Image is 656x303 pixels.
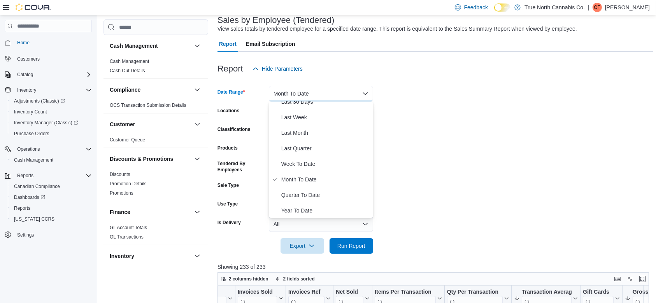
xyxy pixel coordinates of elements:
span: Inventory Count [11,107,92,117]
button: Cash Management [110,42,191,50]
button: Reports [8,203,95,214]
label: Products [217,145,238,151]
input: Dark Mode [494,3,510,12]
span: Reports [14,205,30,211]
label: Classifications [217,126,251,132]
a: Promotion Details [110,181,147,186]
div: Finance [103,223,208,245]
a: Discounts [110,172,130,177]
button: Compliance [110,86,191,94]
a: Inventory Manager (Classic) [11,118,81,127]
a: OCS Transaction Submission Details [110,103,186,108]
div: Qty Per Transaction [447,289,503,296]
span: Reports [17,172,33,179]
span: Report [219,36,237,52]
span: Export [285,238,319,254]
span: Purchase Orders [14,131,49,137]
a: Inventory Manager (Classic) [8,117,95,128]
button: Month To Date [269,86,373,101]
span: Customers [14,54,92,63]
span: Settings [17,232,34,238]
h3: Inventory [110,252,134,260]
span: Cash Management [11,155,92,165]
a: Dashboards [8,192,95,203]
span: Washington CCRS [11,214,92,224]
span: Home [14,38,92,47]
span: Hide Parameters [262,65,303,73]
img: Cova [16,3,51,11]
div: Discounts & Promotions [103,170,208,201]
span: 2 fields sorted [283,276,315,282]
button: Display options [625,274,635,284]
button: [US_STATE] CCRS [8,214,95,225]
button: Discounts & Promotions [193,154,202,164]
a: Reports [11,204,33,213]
p: True North Cannabis Co. [524,3,585,12]
a: Customers [14,54,43,64]
span: Adjustments (Classic) [14,98,65,104]
button: Reports [2,170,95,181]
nav: Complex example [5,34,92,261]
button: Enter fullscreen [638,274,647,284]
button: All [269,216,373,232]
h3: Cash Management [110,42,158,50]
a: Inventory Count [11,107,50,117]
label: Is Delivery [217,219,241,226]
button: Finance [193,207,202,217]
div: Compliance [103,101,208,113]
button: Inventory [2,85,95,96]
h3: Finance [110,208,130,216]
span: Reports [14,171,92,180]
div: Customer [103,135,208,148]
h3: Customer [110,120,135,128]
a: Purchase Orders [11,129,53,138]
button: Cash Management [193,41,202,50]
h3: Discounts & Promotions [110,155,173,163]
button: Finance [110,208,191,216]
span: Year To Date [281,206,370,215]
button: Settings [2,229,95,240]
button: Inventory Count [8,106,95,117]
div: Invoices Ref [288,289,324,296]
a: Promotions [110,190,133,196]
span: GL Account Totals [110,225,147,231]
span: Adjustments (Classic) [11,96,92,106]
button: Inventory [193,251,202,261]
span: Dashboards [14,194,45,200]
span: Email Subscription [246,36,295,52]
a: Customer Queue [110,137,145,143]
span: Cash Management [14,157,53,163]
span: Discounts [110,171,130,178]
a: Canadian Compliance [11,182,63,191]
span: Settings [14,230,92,240]
span: Inventory Count [14,109,47,115]
a: Adjustments (Classic) [8,96,95,106]
button: Purchase Orders [8,128,95,139]
a: [US_STATE] CCRS [11,214,58,224]
span: Run Report [337,242,365,250]
span: Feedback [464,3,488,11]
div: Gift Cards [583,289,614,296]
div: Cash Management [103,57,208,78]
h3: Report [217,64,243,73]
button: Operations [14,145,43,154]
span: Last 30 Days [281,97,370,106]
button: Cash Management [8,155,95,165]
span: Week To Date [281,159,370,169]
button: Customers [2,53,95,64]
div: Tendered Employee [135,289,226,296]
button: Keyboard shortcuts [613,274,622,284]
div: View sales totals by tendered employee for a specified date range. This report is equivalent to t... [217,25,577,33]
button: Operations [2,144,95,155]
button: 2 fields sorted [272,274,318,284]
span: Last Week [281,113,370,122]
span: Reports [11,204,92,213]
button: Compliance [193,85,202,94]
span: Ot [594,3,601,12]
button: Customer [110,120,191,128]
p: Showing 233 of 233 [217,263,654,271]
a: Cash Out Details [110,68,145,73]
div: Invoices Sold [237,289,277,296]
span: Operations [14,145,92,154]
